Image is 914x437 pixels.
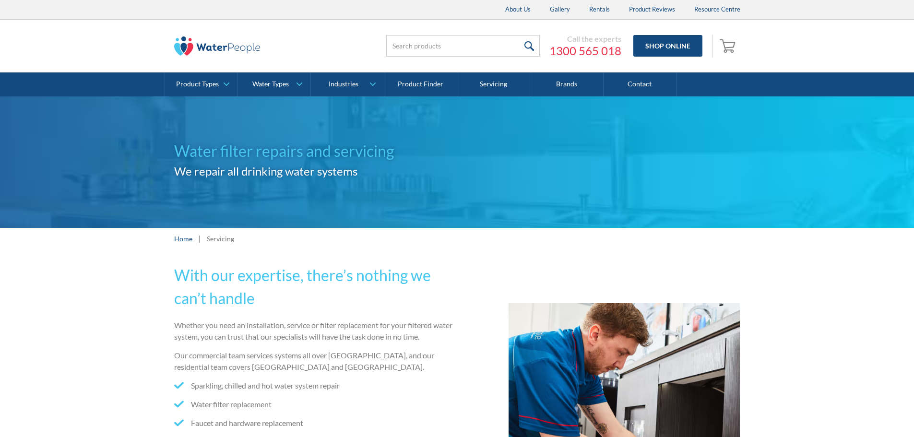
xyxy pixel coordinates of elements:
[174,380,453,391] li: Sparkling, chilled and hot water system repair
[311,72,383,96] a: Industries
[174,264,453,310] h2: With our expertise, there’s nothing we can’t handle
[207,234,234,244] div: Servicing
[252,80,289,88] div: Water Types
[549,34,621,44] div: Call the experts
[818,389,914,437] iframe: podium webchat widget bubble
[197,233,202,244] div: |
[238,72,310,96] a: Water Types
[457,72,530,96] a: Servicing
[549,44,621,58] a: 1300 565 018
[386,35,540,57] input: Search products
[174,350,453,373] p: Our commercial team services systems all over [GEOGRAPHIC_DATA], and our residential team covers ...
[174,234,192,244] a: Home
[174,319,453,343] p: Whether you need an installation, service or filter replacement for your filtered water system, y...
[176,80,219,88] div: Product Types
[329,80,358,88] div: Industries
[384,72,457,96] a: Product Finder
[174,417,453,429] li: Faucet and hardware replacement
[717,35,740,58] a: Open cart
[174,163,457,180] h2: We repair all drinking water systems
[604,72,677,96] a: Contact
[633,35,702,57] a: Shop Online
[720,38,738,53] img: shopping cart
[174,399,453,410] li: Water filter replacement
[165,72,237,96] a: Product Types
[174,140,457,163] h1: Water filter repairs and servicing
[530,72,603,96] a: Brands
[174,36,261,56] img: The Water People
